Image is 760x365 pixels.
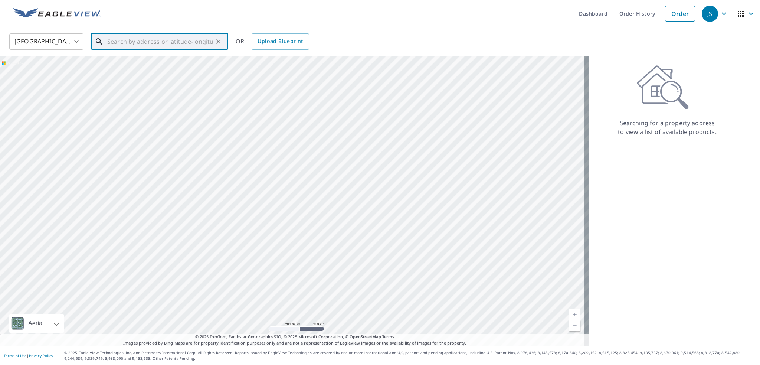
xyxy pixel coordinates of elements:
div: [GEOGRAPHIC_DATA] [9,31,83,52]
p: Searching for a property address to view a list of available products. [617,118,717,136]
div: Aerial [9,314,64,333]
button: Clear [213,36,223,47]
span: © 2025 TomTom, Earthstar Geographics SIO, © 2025 Microsoft Corporation, © [195,334,394,340]
a: Terms [382,334,394,339]
div: OR [236,33,309,50]
a: Upload Blueprint [252,33,309,50]
a: Privacy Policy [29,353,53,358]
a: Current Level 5, Zoom Out [569,320,580,331]
div: JS [702,6,718,22]
p: © 2025 Eagle View Technologies, Inc. and Pictometry International Corp. All Rights Reserved. Repo... [64,350,756,361]
a: Current Level 5, Zoom In [569,309,580,320]
a: Terms of Use [4,353,27,358]
div: Aerial [26,314,46,333]
a: OpenStreetMap [350,334,381,339]
a: Order [665,6,695,22]
input: Search by address or latitude-longitude [107,31,213,52]
span: Upload Blueprint [258,37,303,46]
img: EV Logo [13,8,101,19]
p: | [4,353,53,358]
